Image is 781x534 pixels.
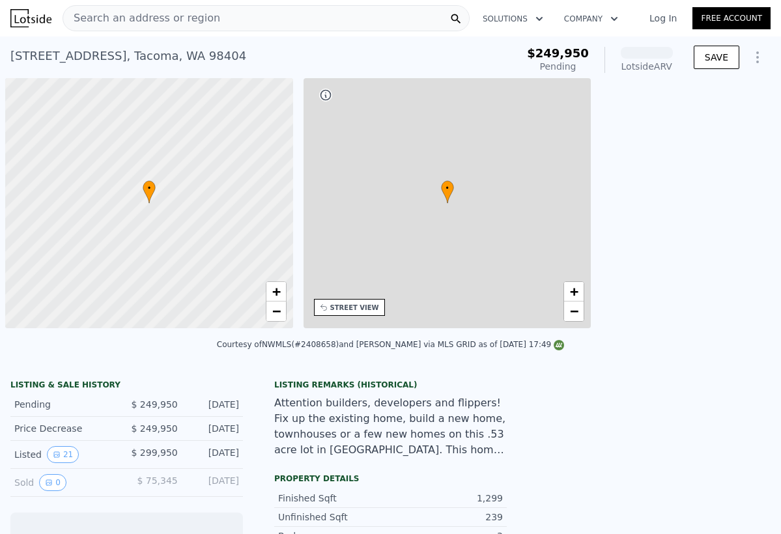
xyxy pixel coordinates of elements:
[272,303,280,319] span: −
[188,446,239,463] div: [DATE]
[143,182,156,194] span: •
[188,474,239,491] div: [DATE]
[527,46,589,60] span: $249,950
[131,399,177,410] span: $ 249,950
[621,60,673,73] div: Lotside ARV
[554,7,629,31] button: Company
[278,492,391,505] div: Finished Sqft
[745,44,771,70] button: Show Options
[266,282,286,302] a: Zoom in
[266,302,286,321] a: Zoom out
[527,60,589,73] div: Pending
[564,282,584,302] a: Zoom in
[634,12,692,25] a: Log In
[10,47,246,65] div: [STREET_ADDRESS] , Tacoma , WA 98404
[63,10,220,26] span: Search an address or region
[131,447,177,458] span: $ 299,950
[330,303,379,313] div: STREET VIEW
[564,302,584,321] a: Zoom out
[10,9,51,27] img: Lotside
[14,446,117,463] div: Listed
[217,340,564,349] div: Courtesy of NWMLS (#2408658) and [PERSON_NAME] via MLS GRID as of [DATE] 17:49
[391,511,504,524] div: 239
[14,474,117,491] div: Sold
[472,7,554,31] button: Solutions
[10,380,243,393] div: LISTING & SALE HISTORY
[554,340,564,350] img: NWMLS Logo
[570,303,578,319] span: −
[694,46,739,69] button: SAVE
[188,398,239,411] div: [DATE]
[188,422,239,435] div: [DATE]
[391,492,504,505] div: 1,299
[441,180,454,203] div: •
[274,473,507,484] div: Property details
[441,182,454,194] span: •
[39,474,66,491] button: View historical data
[131,423,177,434] span: $ 249,950
[272,283,280,300] span: +
[14,422,117,435] div: Price Decrease
[14,398,117,411] div: Pending
[137,475,177,486] span: $ 75,345
[278,511,391,524] div: Unfinished Sqft
[274,395,507,458] div: Attention builders, developers and flippers! Fix up the existing home, build a new home, townhous...
[692,7,771,29] a: Free Account
[47,446,79,463] button: View historical data
[143,180,156,203] div: •
[274,380,507,390] div: Listing Remarks (Historical)
[570,283,578,300] span: +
